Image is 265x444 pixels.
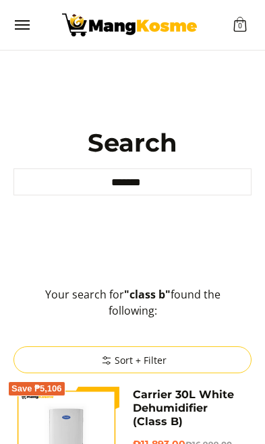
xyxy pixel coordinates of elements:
[133,388,234,428] a: Carrier 30L White Dehumidifier (Class B)
[124,287,171,302] strong: "class b"
[20,286,245,334] p: Your search for found the following:
[236,24,244,29] span: 0
[98,354,167,367] span: Sort + Filter
[62,13,197,36] img: Search: 84 results found for &quot;class b&quot; | Mang Kosme
[13,346,252,373] summary: Sort + Filter
[13,127,252,158] h1: Search
[11,385,62,393] span: Save ₱5,106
